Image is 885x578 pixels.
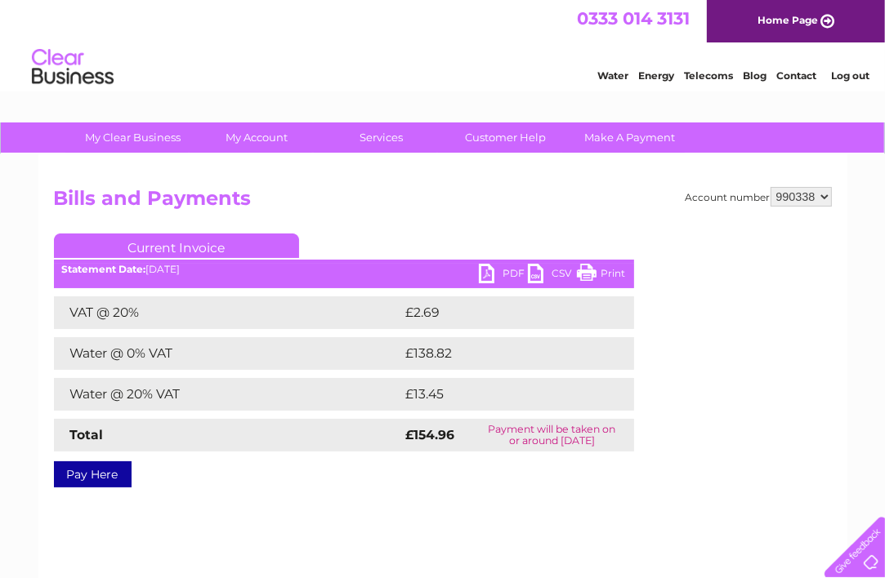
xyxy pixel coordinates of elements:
a: PDF [479,264,528,287]
a: Log out [831,69,869,82]
a: Pay Here [54,461,132,487]
td: £13.45 [402,378,600,411]
a: Contact [776,69,816,82]
td: Water @ 20% VAT [54,378,402,411]
td: Payment will be taken on or around [DATE] [471,419,634,451]
a: Customer Help [438,122,573,153]
a: My Clear Business [65,122,200,153]
td: Water @ 0% VAT [54,337,402,370]
a: My Account [190,122,324,153]
div: Account number [686,187,832,207]
td: VAT @ 20% [54,296,402,329]
h2: Bills and Payments [54,187,832,218]
a: Current Invoice [54,233,299,258]
a: 0333 014 3131 [577,8,690,29]
td: £138.82 [402,337,604,370]
a: Energy [638,69,674,82]
strong: Total [70,427,104,442]
a: Make A Payment [562,122,697,153]
img: logo.png [31,42,114,92]
a: Services [314,122,449,153]
strong: £154.96 [406,427,455,442]
a: Print [577,264,626,287]
div: [DATE] [54,264,634,275]
b: Statement Date: [62,263,146,275]
a: Water [597,69,628,82]
td: £2.69 [402,296,597,329]
a: CSV [528,264,577,287]
div: Clear Business is a trading name of Verastar Limited (registered in [GEOGRAPHIC_DATA] No. 3667643... [57,9,829,79]
a: Telecoms [684,69,733,82]
a: Blog [743,69,767,82]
